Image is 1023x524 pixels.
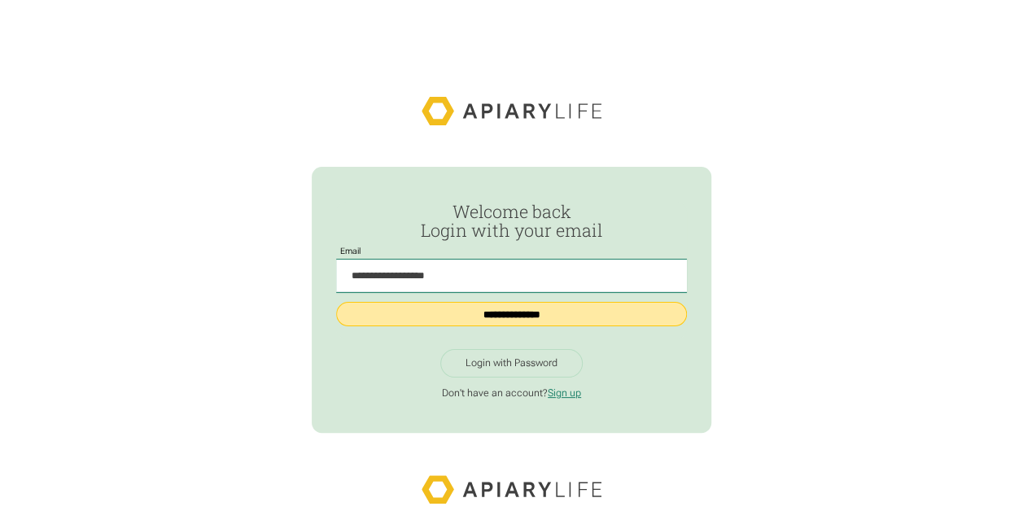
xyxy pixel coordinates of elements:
a: Sign up [548,387,581,399]
label: Email [336,247,365,256]
form: Passwordless Login [336,202,686,339]
p: Don't have an account? [336,387,686,400]
h2: Welcome back Login with your email [336,202,686,240]
div: Login with Password [466,357,557,369]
